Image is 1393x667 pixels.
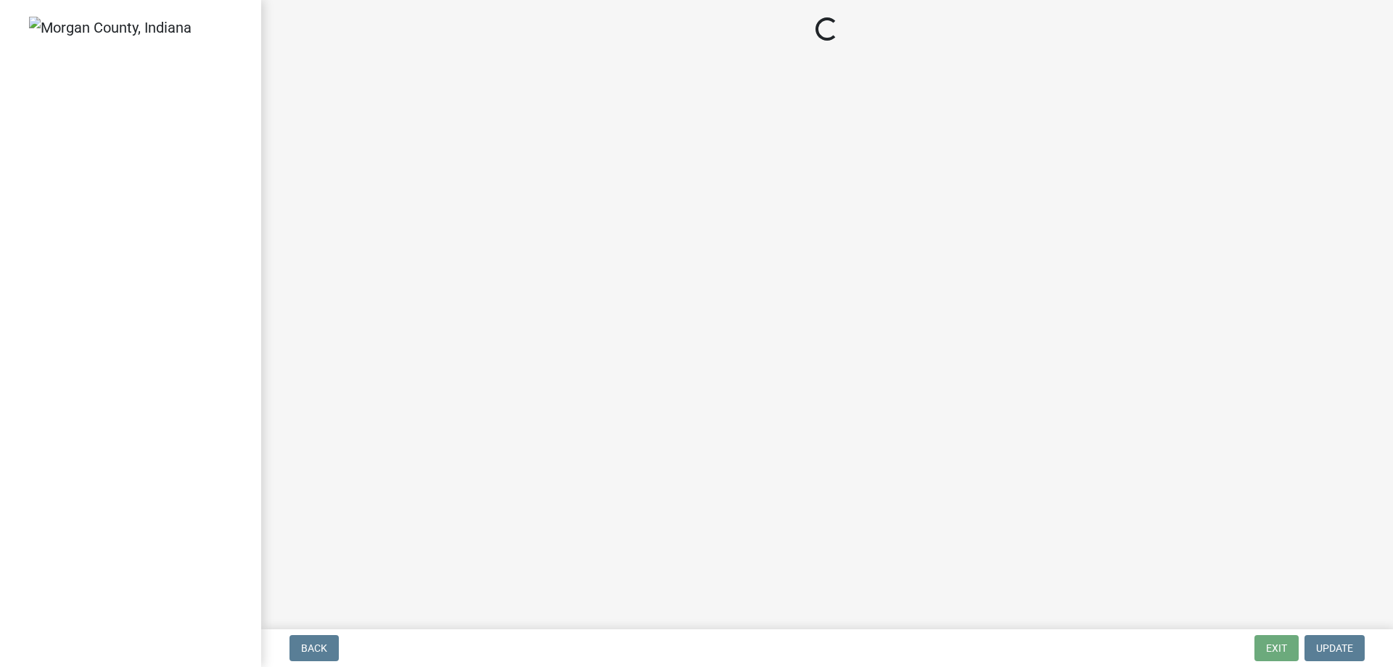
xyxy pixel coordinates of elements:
[1254,635,1299,661] button: Exit
[29,17,192,38] img: Morgan County, Indiana
[1316,642,1353,654] span: Update
[289,635,339,661] button: Back
[301,642,327,654] span: Back
[1304,635,1365,661] button: Update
